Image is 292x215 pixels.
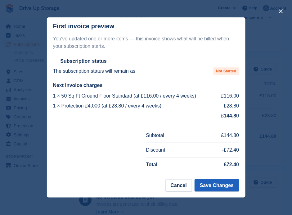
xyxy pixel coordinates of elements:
[146,128,195,143] td: Subtotal
[221,113,239,118] strong: £144.80
[53,35,239,50] p: You've updated one or more items — this invoice shows what will be billed when your subscription ...
[194,143,239,158] td: -£72.40
[218,91,239,101] td: £116.00
[53,67,136,75] p: The subscription status will remain as
[61,58,107,64] h2: Subscription status
[276,6,286,16] button: close
[53,101,218,111] td: 1 × Protection £4,000 (at £28.80 / every 4 weeks)
[146,143,195,158] td: Discount
[194,128,239,143] td: £144.80
[218,101,239,111] td: £28.80
[53,82,239,89] h2: Next invoice charges
[146,162,158,167] strong: Total
[53,23,115,30] p: First invoice preview
[53,91,218,101] td: 1 × 50 Sq Ft Ground Floor Standard (at £116.00 / every 4 weeks)
[165,179,192,192] button: Cancel
[213,67,239,75] span: Not Started
[195,179,239,192] button: Save Changes
[224,162,239,167] strong: £72.40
